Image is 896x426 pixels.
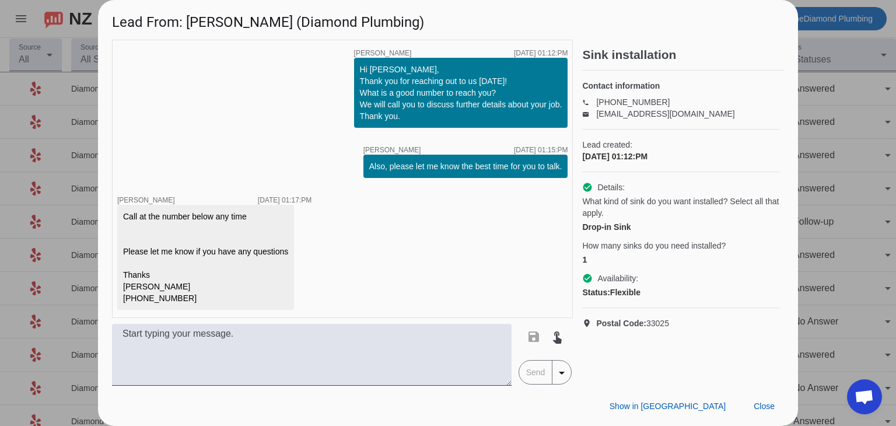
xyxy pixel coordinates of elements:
a: [PHONE_NUMBER] [596,97,670,107]
mat-icon: touch_app [550,330,564,344]
mat-icon: arrow_drop_down [555,366,569,380]
span: What kind of sink do you want installed? Select all that apply. [582,195,779,219]
span: Show in [GEOGRAPHIC_DATA] [610,401,726,411]
a: [EMAIL_ADDRESS][DOMAIN_NAME] [596,109,734,118]
div: Also, please let me know the best time for you to talk.​ [369,160,562,172]
span: Lead created: [582,139,779,151]
span: 33025 [596,317,669,329]
strong: Status: [582,288,610,297]
button: Close [744,396,784,417]
h4: Contact information [582,80,779,92]
div: [DATE] 01:17:PM [258,197,311,204]
div: Hi [PERSON_NAME], Thank you for reaching out to us [DATE]! What is a good number to reach you? We... [360,64,562,122]
div: Flexible [582,287,779,298]
span: Details: [597,181,625,193]
span: [PERSON_NAME] [117,196,175,204]
div: Drop-in Sink [582,221,779,233]
div: [DATE] 01:15:PM [514,146,568,153]
div: Call at the number below any time Please let me know if you have any questions Thanks [PERSON_NAM... [123,211,288,304]
div: 1 [582,254,779,266]
mat-icon: phone [582,99,596,105]
span: [PERSON_NAME] [354,50,412,57]
button: Show in [GEOGRAPHIC_DATA] [600,396,735,417]
div: Open chat [847,379,882,414]
span: Close [754,401,775,411]
h2: Sink installation [582,49,784,61]
div: [DATE] 01:12:PM [582,151,779,162]
span: [PERSON_NAME] [363,146,421,153]
mat-icon: check_circle [582,182,593,193]
div: [DATE] 01:12:PM [514,50,568,57]
span: How many sinks do you need installed? [582,240,726,252]
mat-icon: email [582,111,596,117]
mat-icon: check_circle [582,273,593,284]
strong: Postal Code: [596,319,646,328]
mat-icon: location_on [582,319,596,328]
span: Availability: [597,273,638,284]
